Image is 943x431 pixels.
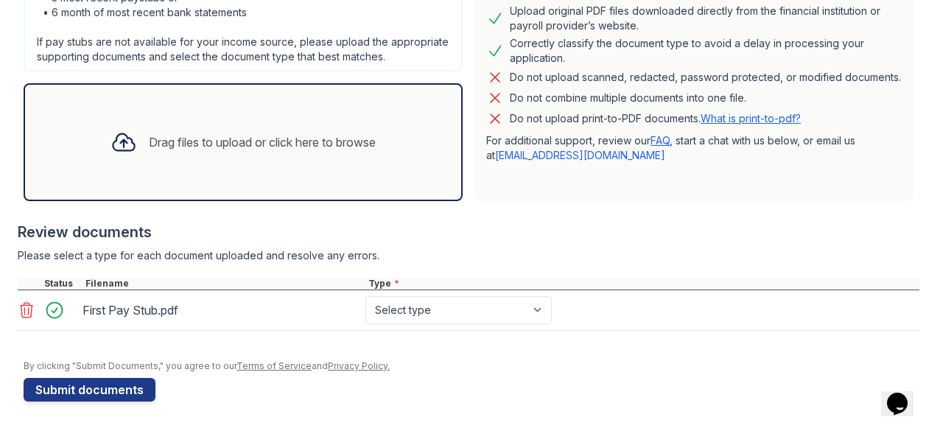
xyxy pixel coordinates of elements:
div: Correctly classify the document type to avoid a delay in processing your application. [510,36,902,66]
button: Submit documents [24,378,155,402]
div: First Pay Stub.pdf [83,298,360,322]
p: Do not upload print-to-PDF documents. [510,111,801,126]
div: Upload original PDF files downloaded directly from the financial institution or payroll provider’... [510,4,902,33]
a: FAQ [651,134,670,147]
a: [EMAIL_ADDRESS][DOMAIN_NAME] [495,149,665,161]
a: Privacy Policy. [328,360,390,371]
a: What is print-to-pdf? [701,112,801,125]
iframe: chat widget [881,372,928,416]
div: By clicking "Submit Documents," you agree to our and [24,360,919,372]
p: For additional support, review our , start a chat with us below, or email us at [486,133,902,163]
div: Do not upload scanned, redacted, password protected, or modified documents. [510,69,901,86]
div: Filename [83,278,365,290]
div: Review documents [18,222,919,242]
div: Do not combine multiple documents into one file. [510,89,746,107]
div: Status [41,278,83,290]
a: Terms of Service [236,360,312,371]
div: Please select a type for each document uploaded and resolve any errors. [18,248,919,263]
div: Type [365,278,919,290]
div: Drag files to upload or click here to browse [149,133,376,151]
